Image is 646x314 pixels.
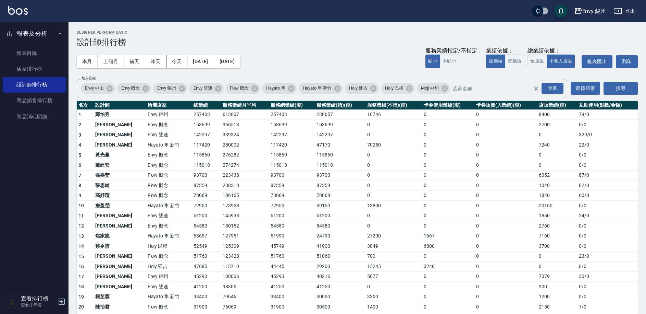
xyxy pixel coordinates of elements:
span: 12 [78,223,84,229]
td: 274274 [221,160,269,171]
td: 115860 [192,150,221,160]
td: Flow 概念 [146,181,192,191]
span: 9 [78,193,81,198]
span: Envy 錦州 [153,85,180,92]
td: 93700 [192,170,221,181]
td: 47170 [315,140,365,150]
h5: 查看排行榜 [21,295,56,302]
td: 53657 [192,231,221,241]
td: 1667 [422,231,474,241]
button: [DATE] [214,55,240,68]
th: 服務總業績(虛) [269,101,315,110]
td: 0 [474,130,537,140]
div: Moji 中和 [417,83,450,94]
button: 搜尋 [604,82,638,95]
td: 87359 [192,181,221,191]
th: 所屬店家 [146,101,192,110]
td: 0 [365,282,422,292]
span: Envy 雙連 [189,85,216,92]
td: 7079 [537,271,577,282]
th: 服務業績(指)(虛) [315,101,365,110]
td: 黃光蔓 [94,150,146,160]
td: 0 [422,120,474,130]
td: 高妤瑄 [94,190,146,201]
td: 18746 [365,109,422,120]
td: Flow 概念 [146,190,192,201]
span: 6 [78,162,81,168]
td: 900 [537,282,577,292]
td: 280002 [221,140,269,150]
td: 33400 [192,292,221,302]
td: 0 [365,190,422,201]
td: 44445 [269,261,315,272]
span: Envy 中山 [81,85,108,92]
div: Holy 延吉 [345,83,379,94]
td: [PERSON_NAME] [94,221,146,231]
td: [PERSON_NAME] [94,211,146,221]
td: 0 [365,170,422,181]
td: 1040 [537,181,577,191]
td: 0 [474,271,537,282]
td: 0 / 0 [577,160,638,171]
td: 153699 [269,120,315,130]
button: 上個月 [98,55,124,68]
td: 7240 [537,140,577,150]
span: 10 [78,203,84,208]
span: 5 [78,152,81,158]
td: 0 [537,130,577,140]
td: [PERSON_NAME] [94,282,146,292]
td: 87359 [269,181,315,191]
th: 服務業績月平均 [221,101,269,110]
td: 54580 [269,221,315,231]
td: 366513 [221,120,269,130]
td: Envy 雙連 [146,282,192,292]
span: 2 [78,122,81,127]
td: 339324 [221,130,269,140]
td: 115018 [192,160,221,171]
div: 全選 [542,83,563,94]
td: 153699 [315,120,365,130]
td: 257403 [192,109,221,120]
span: 1 [78,112,81,117]
td: 柯芷蓉 [94,292,146,302]
td: 27200 [365,231,422,241]
td: 0 [422,271,474,282]
td: 51060 [315,251,365,261]
td: Envy 概念 [146,160,192,171]
td: 54580 [315,221,365,231]
td: 30 / 0 [577,271,638,282]
td: 0 [365,130,422,140]
td: 0 / 0 [577,201,638,211]
td: 79646 [221,292,269,302]
span: Moji 中和 [417,85,443,92]
span: 4 [78,142,81,148]
td: 0 [422,170,474,181]
td: 127951 [221,231,269,241]
td: 72950 [269,201,315,211]
button: 登出 [611,5,638,18]
td: 0 [422,201,474,211]
div: Envy 中山 [81,83,115,94]
td: 5077 [365,271,422,282]
div: Hayato 隼 [262,83,297,94]
div: Envy 錦州 [153,83,187,94]
div: 業績依據： [486,47,524,55]
td: 13800 [365,201,422,211]
span: 15 [78,254,84,259]
td: 70250 [365,140,422,150]
div: Envy 雙連 [189,83,224,94]
td: 93700 [315,170,365,181]
td: Envy 錦州 [146,271,192,282]
td: 79 / 0 [577,109,638,120]
h3: 設計師排行榜 [77,37,638,47]
span: 8 [78,183,81,188]
td: 142297 [315,130,365,140]
a: 報表目錄 [3,45,66,61]
td: 0 [422,282,474,292]
td: 51990 [269,231,315,241]
td: 208318 [221,181,269,191]
td: [PERSON_NAME] [94,271,146,282]
label: 加入店家 [82,76,96,81]
th: 名次 [77,101,94,110]
a: 商品消耗明細 [3,109,66,125]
